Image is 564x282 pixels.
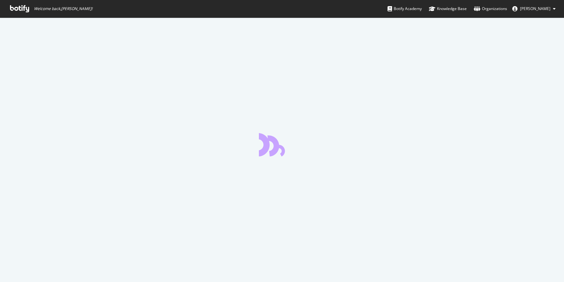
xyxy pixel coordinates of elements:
[474,6,507,12] div: Organizations
[507,4,561,14] button: [PERSON_NAME]
[34,6,92,11] span: Welcome back, [PERSON_NAME] !
[520,6,550,11] span: Daria Miroshnichenko
[259,133,305,156] div: animation
[388,6,422,12] div: Botify Academy
[429,6,467,12] div: Knowledge Base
